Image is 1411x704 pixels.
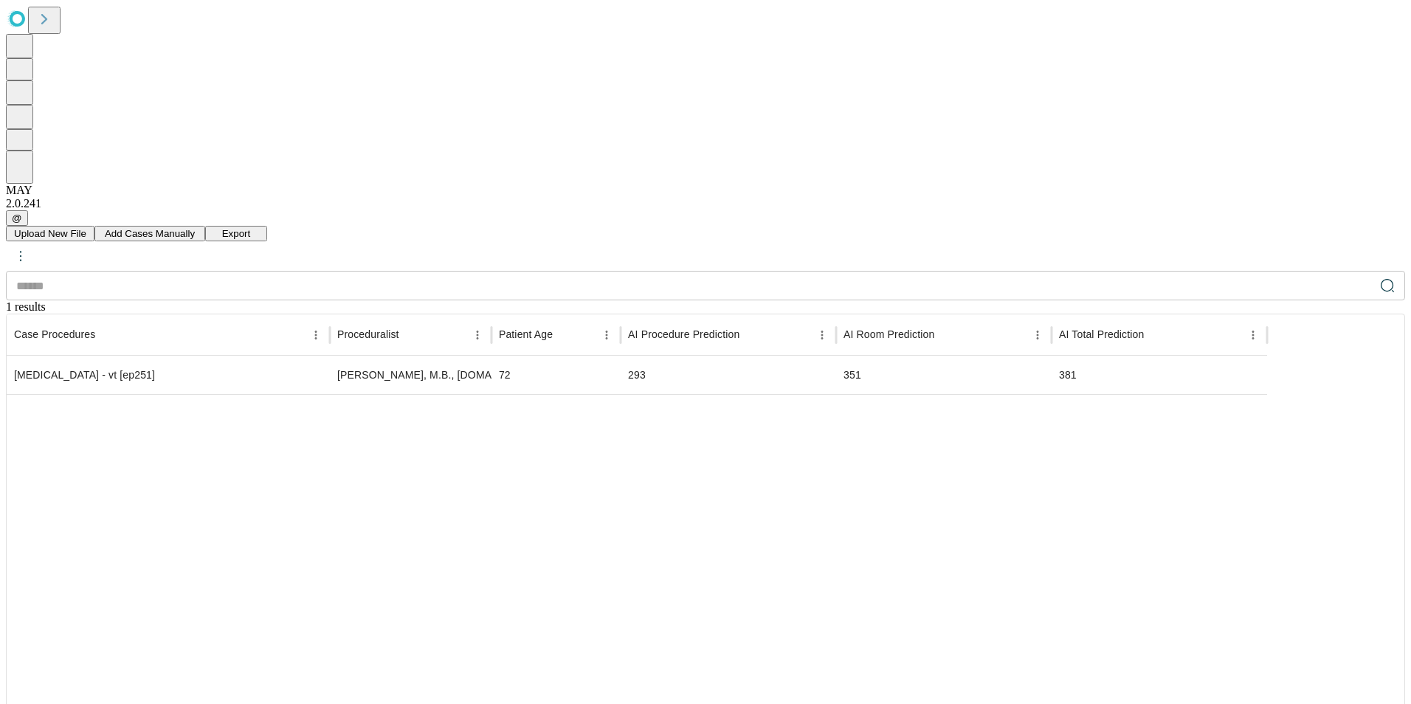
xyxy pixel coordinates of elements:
button: Menu [812,325,832,345]
div: 2.0.241 [6,197,1405,210]
span: Time-out to extubation/pocket closure [628,327,739,342]
button: Upload New File [6,226,94,241]
button: Menu [1027,325,1048,345]
button: Sort [97,325,117,345]
div: [MEDICAL_DATA] - vt [ep251] [14,356,322,394]
span: Proceduralist [337,327,399,342]
span: Includes set-up, patient in-room to patient out-of-room, and clean-up [1059,327,1144,342]
button: Sort [936,325,956,345]
span: Upload New File [14,228,86,239]
button: Sort [1145,325,1166,345]
button: @ [6,210,28,226]
button: Sort [741,325,762,345]
button: Sort [401,325,421,345]
span: 1 results [6,300,46,313]
a: Export [205,227,267,239]
button: Menu [306,325,326,345]
span: Scheduled procedures [14,327,95,342]
span: @ [12,213,22,224]
button: Menu [467,325,488,345]
span: Export [222,228,251,239]
button: Sort [554,325,575,345]
div: [PERSON_NAME], M.B., [DOMAIN_NAME]., M.B., [DOMAIN_NAME]., B.A.O. [1005980] [337,356,484,394]
div: MAY [6,184,1405,197]
button: Add Cases Manually [94,226,205,241]
span: Patient Age [499,327,553,342]
button: Menu [596,325,617,345]
button: Export [205,226,267,241]
span: 293 [628,369,646,381]
button: Menu [1243,325,1263,345]
span: Add Cases Manually [105,228,195,239]
div: 72 [499,356,613,394]
span: Patient in room to patient out of room [844,327,934,342]
span: 381 [1059,369,1077,381]
span: 351 [844,369,861,381]
button: kebab-menu [7,243,34,269]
